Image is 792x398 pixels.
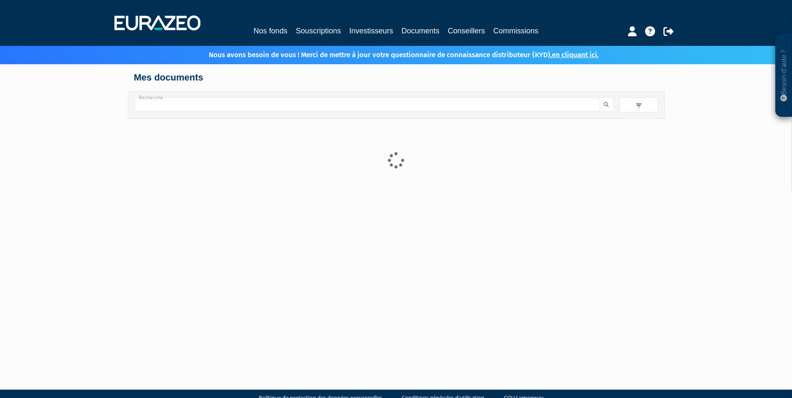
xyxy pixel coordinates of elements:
a: Nos fonds [253,25,287,37]
h4: Mes documents [134,73,658,83]
a: Commissions [493,25,539,37]
input: Recherche [134,98,600,111]
a: en cliquant ici. [552,50,599,59]
p: Nous avons besoin de vous ! Merci de mettre à jour votre questionnaire de connaissance distribute... [185,48,599,60]
a: Investisseurs [349,25,393,37]
a: Documents [402,25,440,38]
a: Conseillers [448,25,485,37]
p: Besoin d'aide ? [779,38,789,113]
img: filter.svg [635,102,643,109]
a: Souscriptions [296,25,341,37]
img: 1732889491-logotype_eurazeo_blanc_rvb.png [114,15,200,30]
